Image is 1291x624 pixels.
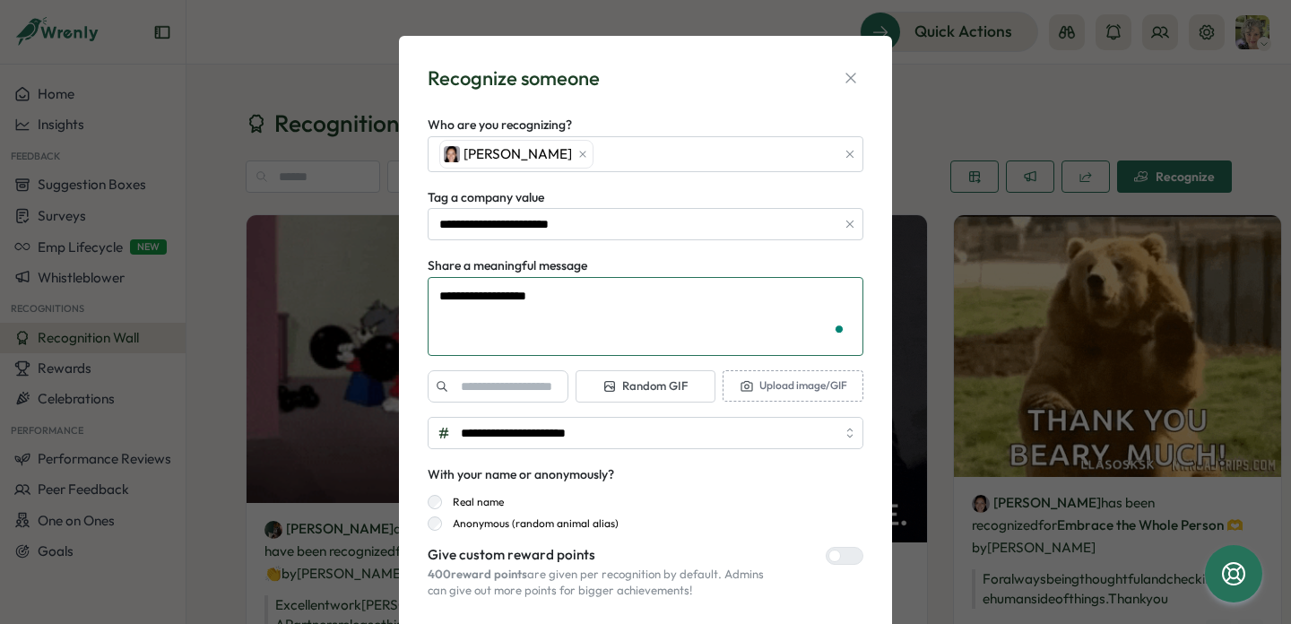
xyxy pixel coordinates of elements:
label: Share a meaningful message [428,256,587,276]
label: Anonymous (random animal alias) [442,516,619,531]
button: Random GIF [576,370,716,403]
span: [PERSON_NAME] [464,144,572,164]
div: With your name or anonymously? [428,465,614,485]
label: Real name [442,495,504,509]
label: Who are you recognizing? [428,116,572,135]
div: Recognize someone [428,65,600,92]
img: India Bastien [444,146,460,162]
span: Random GIF [602,378,688,394]
p: are given per recognition by default. Admins can give out more points for bigger achievements! [428,567,772,598]
span: 400 reward points [428,567,527,581]
textarea: To enrich screen reader interactions, please activate Accessibility in Grammarly extension settings [428,277,863,356]
p: Give custom reward points [428,545,772,565]
label: Tag a company value [428,188,544,208]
